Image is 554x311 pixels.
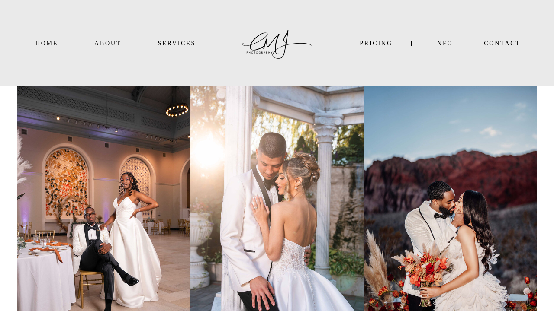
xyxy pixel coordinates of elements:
[352,40,400,47] a: PRICING
[422,40,464,47] a: INFO
[94,40,120,47] a: About
[34,40,60,47] a: Home
[155,40,199,47] a: SERVICES
[484,40,521,47] a: Contact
